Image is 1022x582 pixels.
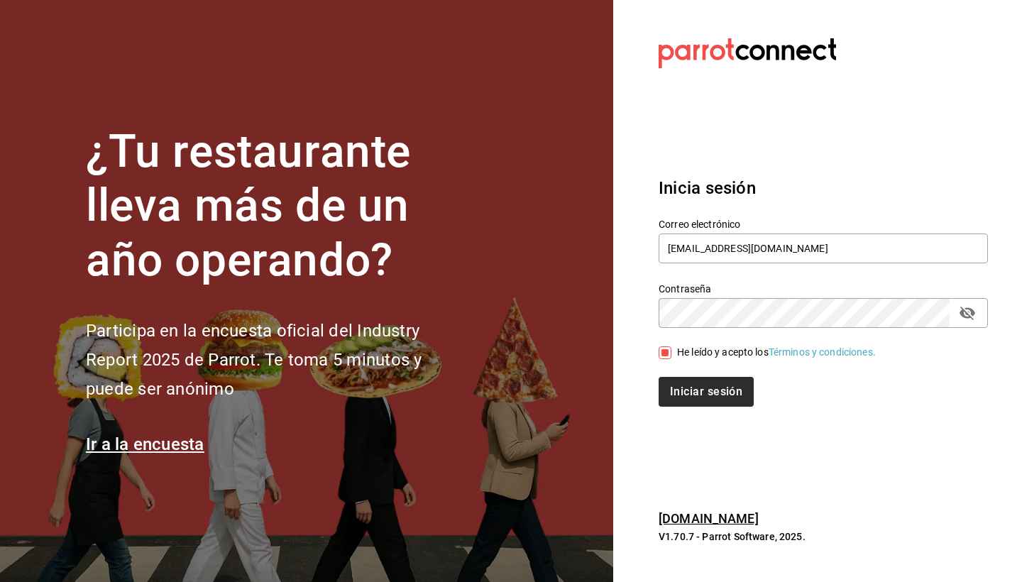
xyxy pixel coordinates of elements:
label: Contraseña [659,283,988,293]
h3: Inicia sesión [659,175,988,201]
h2: Participa en la encuesta oficial del Industry Report 2025 de Parrot. Te toma 5 minutos y puede se... [86,317,469,403]
a: Términos y condiciones. [769,346,876,358]
div: He leído y acepto los [677,345,876,360]
input: Ingresa tu correo electrónico [659,234,988,263]
h1: ¿Tu restaurante lleva más de un año operando? [86,125,469,288]
a: [DOMAIN_NAME] [659,511,759,526]
a: Ir a la encuesta [86,434,204,454]
button: Iniciar sesión [659,377,754,407]
label: Correo electrónico [659,219,988,229]
button: passwordField [955,301,979,325]
p: V1.70.7 - Parrot Software, 2025. [659,529,988,544]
